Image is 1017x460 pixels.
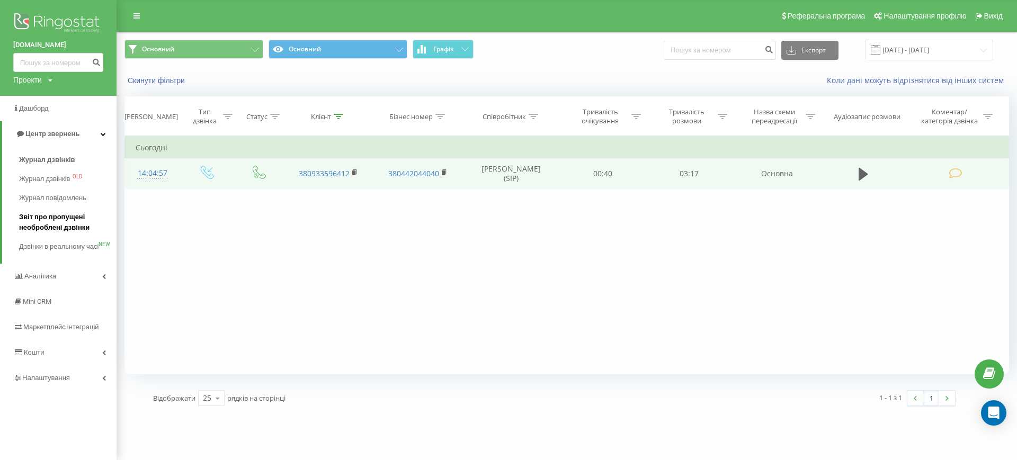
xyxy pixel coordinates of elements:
[19,155,75,165] span: Журнал дзвінків
[19,212,111,233] span: Звіт про пропущені необроблені дзвінки
[781,41,838,60] button: Експорт
[918,107,980,125] div: Коментар/категорія дзвінка
[19,104,49,112] span: Дашборд
[572,107,629,125] div: Тривалість очікування
[24,348,44,356] span: Кошти
[788,12,866,20] span: Реферальна програма
[658,107,715,125] div: Тривалість розмови
[246,112,267,121] div: Статус
[884,12,966,20] span: Налаштування профілю
[125,137,1009,158] td: Сьогодні
[827,75,1009,85] a: Коли дані можуть відрізнятися вiд інших систем
[433,46,454,53] span: Графік
[311,112,331,121] div: Клієнт
[389,112,433,121] div: Бізнес номер
[203,393,211,403] div: 25
[746,107,803,125] div: Назва схеми переадресації
[124,76,190,85] button: Скинути фільтри
[227,393,286,403] span: рядків на сторінці
[190,107,220,125] div: Тип дзвінка
[834,112,900,121] div: Аудіозапис розмови
[19,174,70,184] span: Журнал дзвінків
[23,323,99,331] span: Маркетплейс інтеграцій
[19,208,117,237] a: Звіт про пропущені необроблені дзвінки
[879,392,902,403] div: 1 - 1 з 1
[981,400,1006,426] div: Open Intercom Messenger
[463,158,559,189] td: [PERSON_NAME] (SIP)
[13,75,42,85] div: Проекти
[2,121,117,147] a: Центр звернень
[483,112,526,121] div: Співробітник
[13,40,103,50] a: [DOMAIN_NAME]
[25,130,79,138] span: Центр звернень
[136,163,169,184] div: 14:04:57
[22,374,70,382] span: Налаштування
[19,150,117,169] a: Журнал дзвінків
[153,393,195,403] span: Відображати
[19,188,117,208] a: Журнал повідомлень
[664,41,776,60] input: Пошук за номером
[13,11,103,37] img: Ringostat logo
[388,168,439,178] a: 380442044040
[19,241,99,252] span: Дзвінки в реальному часі
[984,12,1003,20] span: Вихід
[733,158,822,189] td: Основна
[142,45,174,53] span: Основний
[19,193,86,203] span: Журнал повідомлень
[560,158,646,189] td: 00:40
[413,40,474,59] button: Графік
[923,391,939,405] a: 1
[19,237,117,256] a: Дзвінки в реальному часіNEW
[19,169,117,188] a: Журнал дзвінківOLD
[24,272,56,280] span: Аналiтика
[13,53,103,72] input: Пошук за номером
[124,112,178,121] div: [PERSON_NAME]
[124,40,263,59] button: Основний
[299,168,350,178] a: 380933596412
[23,297,51,305] span: Mini CRM
[646,158,733,189] td: 03:17
[269,40,407,59] button: Основний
